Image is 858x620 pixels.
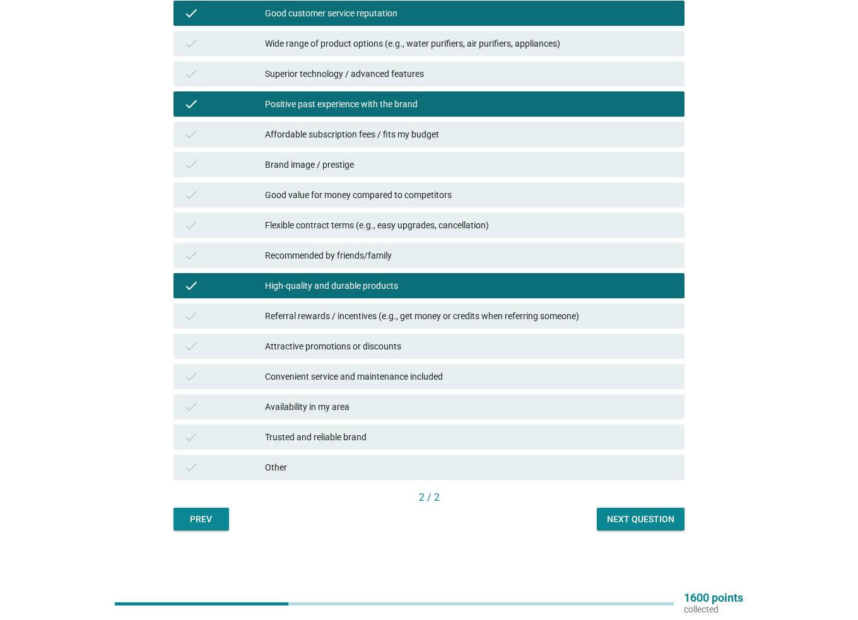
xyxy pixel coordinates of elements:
div: High-quality and durable products [265,278,674,293]
div: Trusted and reliable brand [265,430,674,445]
i: check [184,308,199,324]
i: check [184,6,199,21]
button: Next question [597,508,685,530]
i: check [184,127,199,142]
div: Referral rewards / incentives (e.g., get money or credits when referring someone) [265,308,674,324]
div: Brand image / prestige [265,157,674,172]
div: Other [265,460,674,475]
p: collected [684,604,743,615]
i: check [184,278,199,293]
div: Positive past experience with the brand [265,97,674,112]
i: check [184,36,199,51]
i: check [184,339,199,354]
div: Wide range of product options (e.g., water purifiers, air purifiers, appliances) [265,36,674,51]
div: Availability in my area [265,399,674,414]
div: Superior technology / advanced features [265,66,674,81]
i: check [184,430,199,445]
i: check [184,157,199,172]
i: check [184,218,199,233]
button: Prev [173,508,229,530]
div: Attractive promotions or discounts [265,339,674,354]
div: Convenient service and maintenance included [265,369,674,384]
div: Recommended by friends/family [265,248,674,263]
i: check [184,460,199,475]
div: Good value for money compared to competitors [265,187,674,202]
div: Affordable subscription fees / fits my budget [265,127,674,142]
p: 1600 points [684,592,743,604]
i: check [184,66,199,81]
i: check [184,187,199,202]
i: check [184,369,199,384]
div: Good customer service reputation [265,6,674,21]
div: Next question [607,513,674,526]
i: check [184,399,199,414]
div: Flexible contract terms (e.g., easy upgrades, cancellation) [265,218,674,233]
div: Prev [184,513,219,526]
i: check [184,248,199,263]
div: 2 / 2 [173,490,685,505]
i: check [184,97,199,112]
